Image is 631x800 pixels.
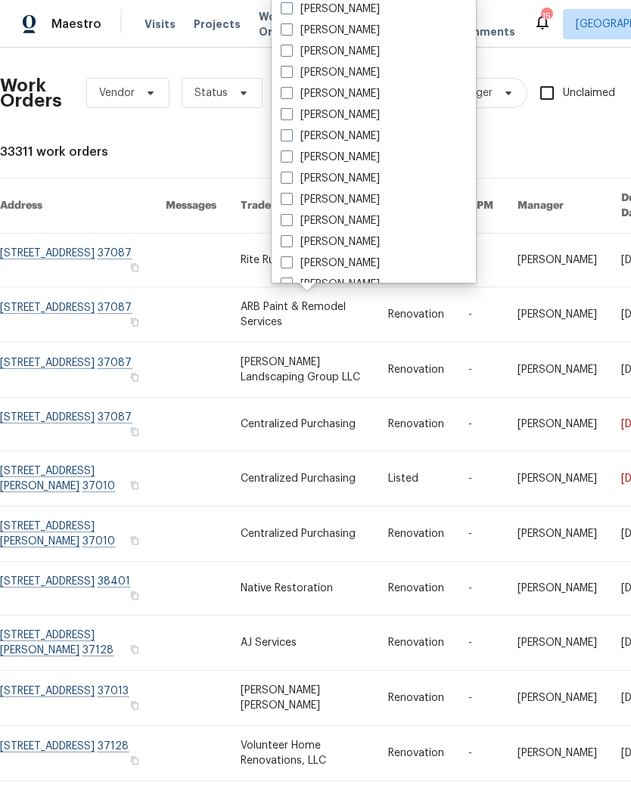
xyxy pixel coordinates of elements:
[505,507,609,562] td: [PERSON_NAME]
[228,178,377,234] th: Trade Partner
[228,671,377,726] td: [PERSON_NAME] [PERSON_NAME]
[376,671,456,726] td: Renovation
[128,371,141,384] button: Copy Address
[128,589,141,603] button: Copy Address
[505,234,609,287] td: [PERSON_NAME]
[281,213,380,228] label: [PERSON_NAME]
[456,234,505,287] td: -
[456,616,505,671] td: -
[128,699,141,712] button: Copy Address
[281,107,380,122] label: [PERSON_NAME]
[281,234,380,250] label: [PERSON_NAME]
[228,451,377,507] td: Centralized Purchasing
[376,343,456,398] td: Renovation
[456,562,505,616] td: -
[505,398,609,451] td: [PERSON_NAME]
[228,234,377,287] td: Rite Rug Company, Inc.
[456,726,505,781] td: -
[505,562,609,616] td: [PERSON_NAME]
[376,562,456,616] td: Renovation
[281,256,380,271] label: [PERSON_NAME]
[505,343,609,398] td: [PERSON_NAME]
[154,178,228,234] th: Messages
[456,398,505,451] td: -
[228,616,377,671] td: AJ Services
[456,343,505,398] td: -
[281,23,380,38] label: [PERSON_NAME]
[563,85,615,101] span: Unclaimed
[145,17,176,32] span: Visits
[505,178,609,234] th: Manager
[281,65,380,80] label: [PERSON_NAME]
[228,398,377,451] td: Centralized Purchasing
[99,85,135,101] span: Vendor
[228,507,377,562] td: Centralized Purchasing
[259,9,297,39] span: Work Orders
[505,726,609,781] td: [PERSON_NAME]
[128,534,141,547] button: Copy Address
[456,178,505,234] th: HPM
[228,562,377,616] td: Native Restoration
[505,451,609,507] td: [PERSON_NAME]
[194,85,228,101] span: Status
[541,9,552,24] div: 15
[128,425,141,439] button: Copy Address
[376,287,456,343] td: Renovation
[128,479,141,492] button: Copy Address
[376,451,456,507] td: Listed
[505,616,609,671] td: [PERSON_NAME]
[281,129,380,144] label: [PERSON_NAME]
[443,9,515,39] span: Geo Assignments
[456,287,505,343] td: -
[281,44,380,59] label: [PERSON_NAME]
[281,2,380,17] label: [PERSON_NAME]
[456,507,505,562] td: -
[228,726,377,781] td: Volunteer Home Renovations, LLC
[128,315,141,329] button: Copy Address
[128,643,141,656] button: Copy Address
[281,86,380,101] label: [PERSON_NAME]
[281,192,380,207] label: [PERSON_NAME]
[194,17,241,32] span: Projects
[376,398,456,451] td: Renovation
[51,17,101,32] span: Maestro
[281,171,380,186] label: [PERSON_NAME]
[228,343,377,398] td: [PERSON_NAME] Landscaping Group LLC
[128,754,141,767] button: Copy Address
[505,671,609,726] td: [PERSON_NAME]
[128,261,141,274] button: Copy Address
[228,287,377,343] td: ARB Paint & Remodel Services
[456,451,505,507] td: -
[376,616,456,671] td: Renovation
[456,671,505,726] td: -
[281,277,380,292] label: [PERSON_NAME]
[376,726,456,781] td: Renovation
[505,287,609,343] td: [PERSON_NAME]
[376,507,456,562] td: Renovation
[281,150,380,165] label: [PERSON_NAME]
